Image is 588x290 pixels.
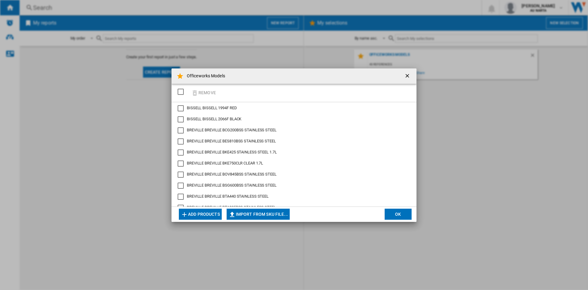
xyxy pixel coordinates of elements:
md-checkbox: BREVILLE BKE425 STAINLESS STEEL 1.7L [178,149,405,156]
md-checkbox: BREVILLE BTA825BSS STAINLESS STEEL [178,205,405,211]
button: Remove [189,86,218,100]
span: BREVILLE BREVILLE BKE750CLR CLEAR 1.7L [187,161,263,165]
span: BREVILLE BREVILLE BTA825BSS STAINLESS STEEL [187,205,276,210]
button: Add products [179,209,222,220]
button: Import from SKU file... [227,209,290,220]
md-checkbox: BISSELL 2066F BLACK [178,116,405,122]
button: getI18NText('BUTTONS.CLOSE_DIALOG') [402,70,414,82]
span: BREVILLE BREVILLE BSG600BSS STAINLESS STEEL [187,183,277,188]
md-checkbox: BREVILLE BTA440 STAINLESS STEEL [178,194,405,200]
ng-md-icon: getI18NText('BUTTONS.CLOSE_DIALOG') [404,73,412,80]
span: BREVILLE BREVILLE BCG200BSS STAINLESS STEEL [187,128,277,132]
md-checkbox: SELECTIONS.EDITION_POPUP.SELECT_DESELECT [178,87,187,97]
span: BISSELL BISSELL 1994F RED [187,106,237,110]
span: BREVILLE BREVILLE BOV845BSS STAINLESS STEEL [187,172,277,176]
span: BISSELL BISSELL 2066F BLACK [187,117,241,121]
span: BREVILLE BREVILLE BKE425 STAINLESS STEEL 1.7L [187,150,277,154]
md-checkbox: BREVILLE BKE750CLR CLEAR 1.7L [178,160,405,167]
md-checkbox: BREVILLE BOV845BSS STAINLESS STEEL [178,172,405,178]
h4: Officeworks Models [184,73,225,79]
md-checkbox: BREVILLE BSG600BSS STAINLESS STEEL [178,183,405,189]
md-checkbox: BREVILLE BES810BSS STAINLESS STEEL [178,138,405,145]
md-checkbox: BREVILLE BCG200BSS STAINLESS STEEL [178,127,405,133]
span: BREVILLE BREVILLE BTA440 STAINLESS STEEL [187,194,269,199]
span: BREVILLE BREVILLE BES810BSS STAINLESS STEEL [187,139,276,143]
md-checkbox: BISSELL 1994F RED [178,105,405,111]
button: OK [385,209,412,220]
